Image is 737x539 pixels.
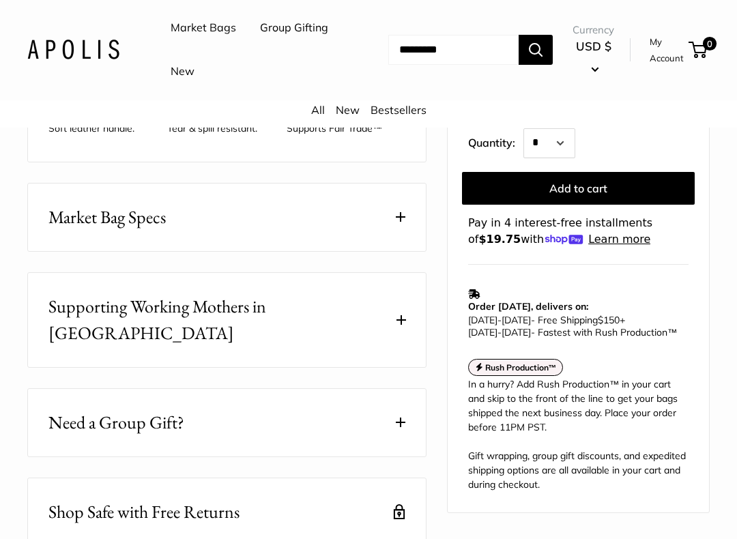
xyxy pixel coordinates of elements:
span: Currency [573,21,614,40]
button: Need a Group Gift? [28,390,426,457]
span: [DATE] [468,326,497,338]
a: Market Bags [171,18,236,39]
a: Group Gifting [260,18,328,39]
strong: Rush Production™ [485,362,557,373]
button: Add to cart [462,172,695,205]
a: Bestsellers [371,104,427,117]
h2: Shop Safe with Free Returns [48,499,240,526]
span: - [497,314,502,326]
span: Supporting Working Mothers in [GEOGRAPHIC_DATA] [48,294,390,347]
input: Search... [388,35,519,65]
span: USD $ [576,40,611,54]
label: Quantity: [468,124,523,158]
img: Apolis [27,40,119,60]
p: - Free Shipping + [468,314,682,338]
span: - [497,326,502,338]
a: New [171,62,194,83]
span: $150 [598,314,620,326]
span: Need a Group Gift? [48,410,184,437]
span: [DATE] [468,314,497,326]
span: 0 [703,38,717,51]
span: [DATE] [502,314,531,326]
button: USD $ [573,36,614,80]
div: In a hurry? Add Rush Production™ in your cart and skip to the front of the line to get your bags ... [468,377,689,492]
strong: Order [DATE], delivers on: [468,300,588,312]
span: Market Bag Specs [48,205,166,231]
button: Supporting Working Mothers in [GEOGRAPHIC_DATA] [28,274,426,368]
span: - Fastest with Rush Production™ [468,326,677,338]
a: New [336,104,360,117]
button: Market Bag Specs [28,184,426,252]
button: Search [519,35,553,65]
a: All [311,104,325,117]
a: My Account [650,34,684,68]
a: 0 [690,42,707,59]
span: [DATE] [502,326,531,338]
